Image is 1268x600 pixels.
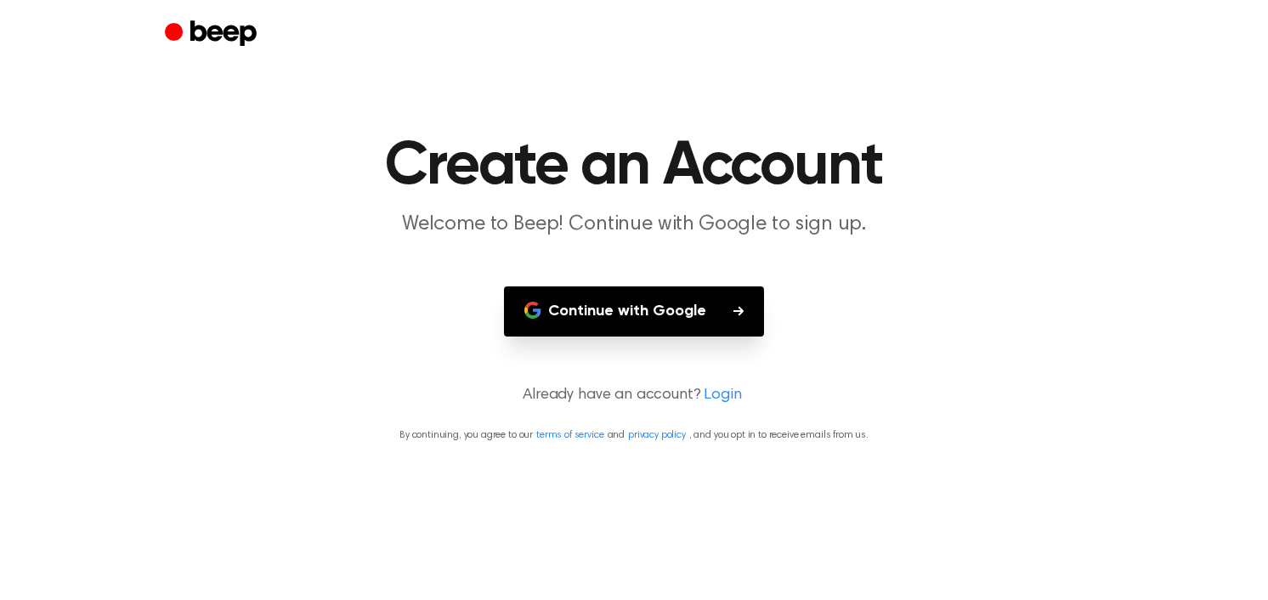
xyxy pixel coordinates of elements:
h1: Create an Account [199,136,1069,197]
p: By continuing, you agree to our and , and you opt in to receive emails from us. [20,427,1248,443]
a: privacy policy [628,430,686,440]
p: Welcome to Beep! Continue with Google to sign up. [308,211,960,239]
a: terms of service [536,430,603,440]
a: Login [704,384,741,407]
button: Continue with Google [504,286,764,337]
a: Beep [165,18,261,51]
p: Already have an account? [20,384,1248,407]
